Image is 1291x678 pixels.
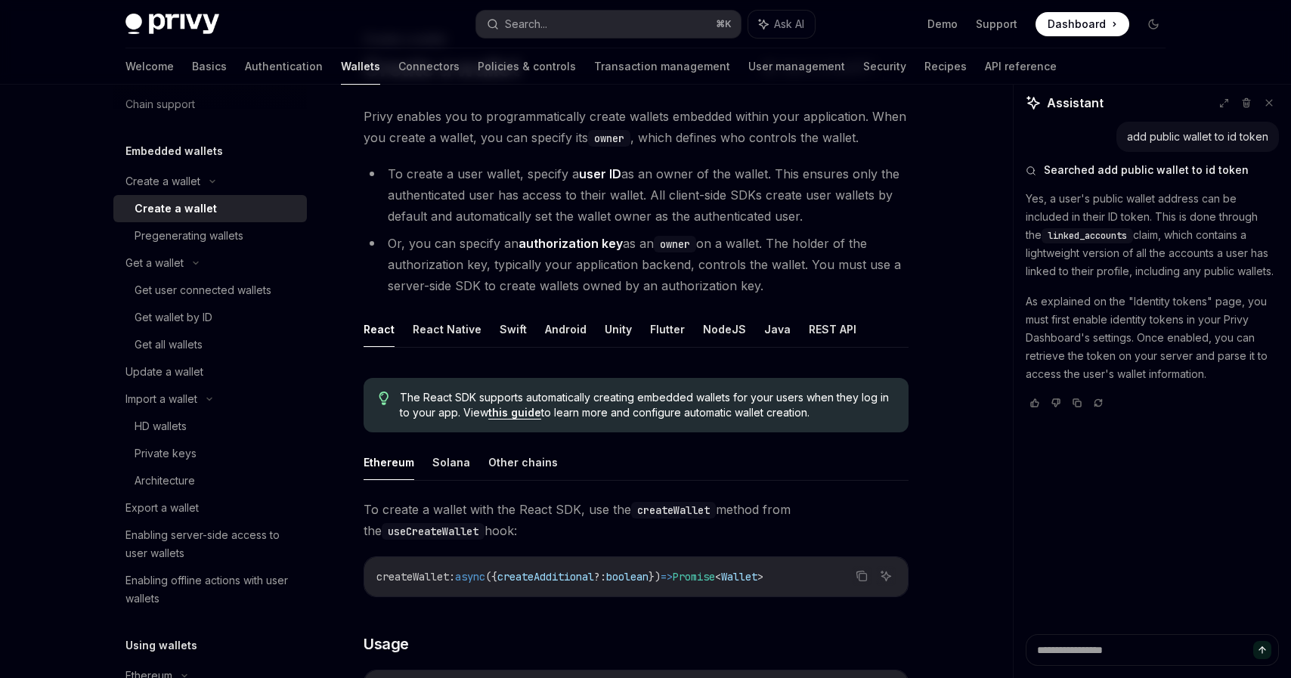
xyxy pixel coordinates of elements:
[135,417,187,435] div: HD wallets
[125,363,203,381] div: Update a wallet
[1047,94,1104,112] span: Assistant
[631,502,716,519] code: createWallet
[649,570,661,584] span: })
[1026,190,1279,280] p: Yes, a user's public wallet address can be included in their ID token. This is done through the c...
[594,570,606,584] span: ?:
[876,566,896,586] button: Ask AI
[985,48,1057,85] a: API reference
[809,311,856,347] button: REST API
[113,440,307,467] a: Private keys
[650,311,685,347] button: Flutter
[341,48,380,85] a: Wallets
[135,472,195,490] div: Architecture
[125,571,298,608] div: Enabling offline actions with user wallets
[579,166,621,181] strong: user ID
[654,236,696,252] code: owner
[661,570,673,584] span: =>
[113,331,307,358] a: Get all wallets
[113,567,307,612] a: Enabling offline actions with user wallets
[125,390,197,408] div: Import a wallet
[976,17,1017,32] a: Support
[721,570,757,584] span: Wallet
[113,494,307,522] a: Export a wallet
[125,48,174,85] a: Welcome
[382,523,485,540] code: useCreateWallet
[497,570,594,584] span: createAdditional
[113,195,307,222] a: Create a wallet
[400,390,893,420] span: The React SDK supports automatically creating embedded wallets for your users when they log in to...
[605,311,632,347] button: Unity
[364,233,909,296] li: Or, you can specify an as an on a wallet. The holder of the authorization key, typically your app...
[748,11,815,38] button: Ask AI
[1127,129,1268,144] div: add public wallet to id token
[364,311,395,347] button: React
[125,499,199,517] div: Export a wallet
[924,48,967,85] a: Recipes
[135,308,212,327] div: Get wallet by ID
[673,570,715,584] span: Promise
[927,17,958,32] a: Demo
[716,18,732,30] span: ⌘ K
[1026,163,1279,178] button: Searched add public wallet to id token
[1044,163,1249,178] span: Searched add public wallet to id token
[364,163,909,227] li: To create a user wallet, specify a as an owner of the wallet. This ensures only the authenticated...
[113,304,307,331] a: Get wallet by ID
[125,14,219,35] img: dark logo
[476,11,741,38] button: Search...⌘K
[398,48,460,85] a: Connectors
[135,200,217,218] div: Create a wallet
[125,526,298,562] div: Enabling server-side access to user wallets
[488,406,541,419] a: this guide
[125,636,197,655] h5: Using wallets
[113,522,307,567] a: Enabling server-side access to user wallets
[606,570,649,584] span: boolean
[413,311,481,347] button: React Native
[455,570,485,584] span: async
[135,336,203,354] div: Get all wallets
[703,311,746,347] button: NodeJS
[125,142,223,160] h5: Embedded wallets
[715,570,721,584] span: <
[113,222,307,249] a: Pregenerating wallets
[113,277,307,304] a: Get user connected wallets
[379,392,389,405] svg: Tip
[364,106,909,148] span: Privy enables you to programmatically create wallets embedded within your application. When you c...
[1036,12,1129,36] a: Dashboard
[863,48,906,85] a: Security
[364,499,909,541] span: To create a wallet with the React SDK, use the method from the hook:
[594,48,730,85] a: Transaction management
[1253,641,1271,659] button: Send message
[135,227,243,245] div: Pregenerating wallets
[545,311,587,347] button: Android
[1048,17,1106,32] span: Dashboard
[364,633,409,655] span: Usage
[192,48,227,85] a: Basics
[774,17,804,32] span: Ask AI
[449,570,455,584] span: :
[113,413,307,440] a: HD wallets
[135,444,197,463] div: Private keys
[500,311,527,347] button: Swift
[125,254,184,272] div: Get a wallet
[488,444,558,480] button: Other chains
[485,570,497,584] span: ({
[748,48,845,85] a: User management
[1048,230,1127,242] span: linked_accounts
[852,566,872,586] button: Copy the contents from the code block
[135,281,271,299] div: Get user connected wallets
[588,130,630,147] code: owner
[757,570,763,584] span: >
[1141,12,1166,36] button: Toggle dark mode
[432,444,470,480] button: Solana
[376,570,449,584] span: createWallet
[1026,293,1279,383] p: As explained on the "Identity tokens" page, you must first enable identity tokens in your Privy D...
[505,15,547,33] div: Search...
[519,236,623,251] strong: authorization key
[764,311,791,347] button: Java
[125,172,200,190] div: Create a wallet
[478,48,576,85] a: Policies & controls
[113,358,307,385] a: Update a wallet
[245,48,323,85] a: Authentication
[364,444,414,480] button: Ethereum
[113,467,307,494] a: Architecture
